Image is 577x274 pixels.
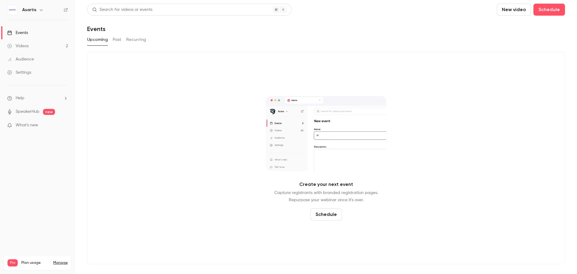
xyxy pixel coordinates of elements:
h1: Events [87,25,105,32]
span: Pro [8,259,18,266]
a: Manage [53,260,68,265]
button: Upcoming [87,35,108,45]
div: Search for videos or events [92,7,152,13]
p: Create your next event [299,181,353,188]
div: Settings [7,69,31,75]
span: Help [16,95,24,101]
div: Videos [7,43,29,49]
button: Past [113,35,121,45]
span: Plan usage [21,260,50,265]
button: Schedule [310,208,342,220]
a: SpeakerHub [16,109,39,115]
button: Recurring [126,35,146,45]
button: New video [497,4,531,16]
div: Audience [7,56,34,62]
h6: Asartis [22,7,36,13]
span: new [43,109,55,115]
img: Asartis [8,5,17,15]
button: Schedule [533,4,565,16]
span: What's new [16,122,38,128]
div: Events [7,30,28,36]
p: Capture registrants with branded registration pages. Repurpose your webinar once it's over. [274,189,378,204]
li: help-dropdown-opener [7,95,68,101]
